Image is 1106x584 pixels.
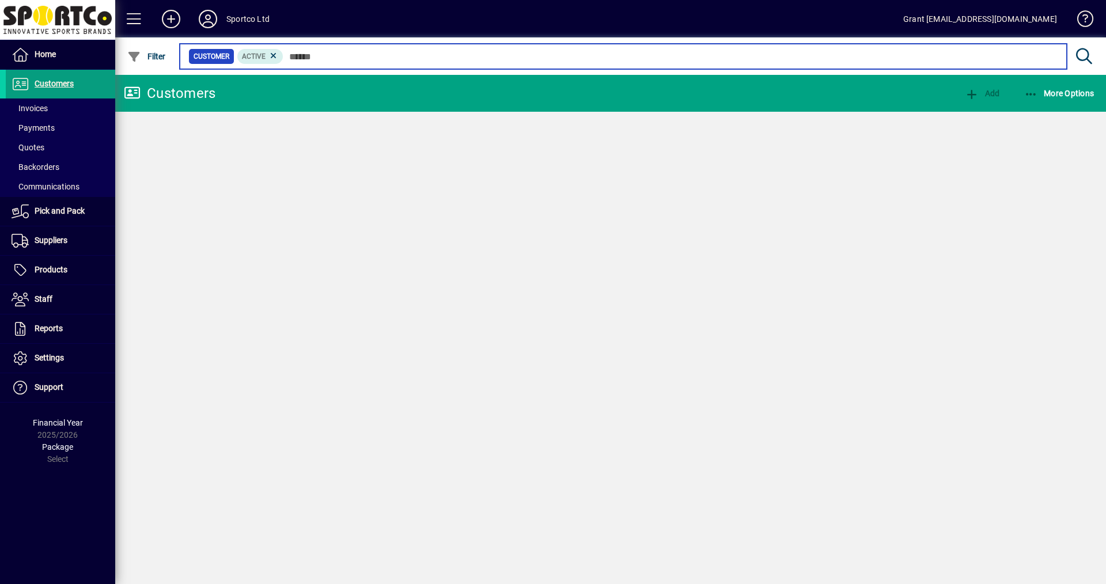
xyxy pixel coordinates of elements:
[35,236,67,245] span: Suppliers
[1069,2,1092,40] a: Knowledge Base
[35,382,63,392] span: Support
[237,49,283,64] mat-chip: Activation Status: Active
[35,265,67,274] span: Products
[153,9,190,29] button: Add
[6,373,115,402] a: Support
[6,138,115,157] a: Quotes
[6,226,115,255] a: Suppliers
[33,418,83,427] span: Financial Year
[6,157,115,177] a: Backorders
[6,197,115,226] a: Pick and Pack
[1024,89,1094,98] span: More Options
[35,294,52,304] span: Staff
[6,256,115,285] a: Products
[6,40,115,69] a: Home
[6,98,115,118] a: Invoices
[35,353,64,362] span: Settings
[12,123,55,132] span: Payments
[6,344,115,373] a: Settings
[42,442,73,452] span: Package
[226,10,270,28] div: Sportco Ltd
[35,324,63,333] span: Reports
[124,84,215,103] div: Customers
[12,104,48,113] span: Invoices
[127,52,166,61] span: Filter
[1021,83,1097,104] button: More Options
[242,52,266,60] span: Active
[962,83,1002,104] button: Add
[190,9,226,29] button: Profile
[903,10,1057,28] div: Grant [EMAIL_ADDRESS][DOMAIN_NAME]
[6,118,115,138] a: Payments
[6,177,115,196] a: Communications
[124,46,169,67] button: Filter
[194,51,229,62] span: Customer
[965,89,999,98] span: Add
[12,182,79,191] span: Communications
[6,314,115,343] a: Reports
[6,285,115,314] a: Staff
[35,79,74,88] span: Customers
[12,143,44,152] span: Quotes
[35,206,85,215] span: Pick and Pack
[35,50,56,59] span: Home
[12,162,59,172] span: Backorders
